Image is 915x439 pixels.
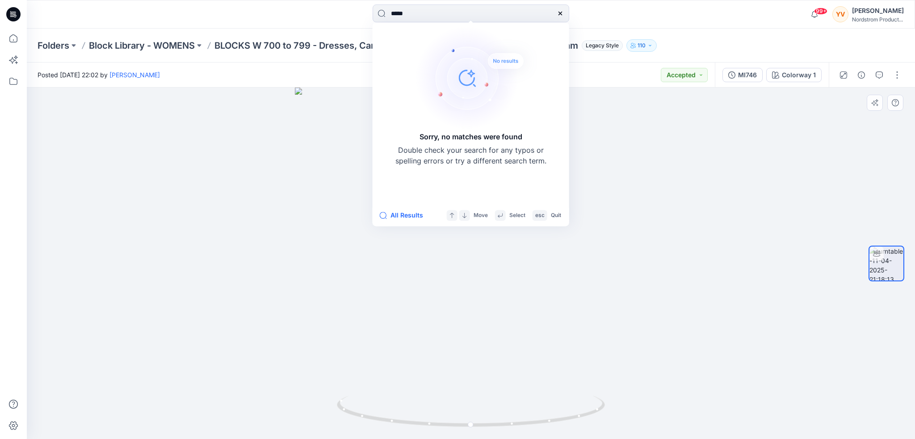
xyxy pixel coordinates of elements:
[38,39,69,52] a: Folders
[738,70,757,80] div: MI746
[380,210,429,221] button: All Results
[38,70,160,79] span: Posted [DATE] 22:02 by
[551,211,561,220] p: Quit
[766,68,822,82] button: Colorway 1
[109,71,160,79] a: [PERSON_NAME]
[578,39,623,52] button: Legacy Style
[395,145,547,166] p: Double check your search for any typos or spelling errors or try a different search term.
[722,68,763,82] button: MI746
[854,68,869,82] button: Details
[214,39,414,52] a: BLOCKS W 700 to 799 - Dresses, Cami's, Gowns, Chemise
[416,24,541,131] img: Sorry, no matches were found
[582,40,623,51] span: Legacy Style
[626,39,657,52] button: 110
[89,39,195,52] a: Block Library - WOMENS
[814,8,827,15] span: 99+
[852,5,904,16] div: [PERSON_NAME]
[638,41,646,50] p: 110
[535,211,545,220] p: esc
[852,16,904,23] div: Nordstrom Product...
[420,131,522,142] h5: Sorry, no matches were found
[832,6,848,22] div: YV
[782,70,816,80] div: Colorway 1
[509,211,525,220] p: Select
[474,211,488,220] p: Move
[869,247,903,280] img: turntable-11-04-2025-21:18:13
